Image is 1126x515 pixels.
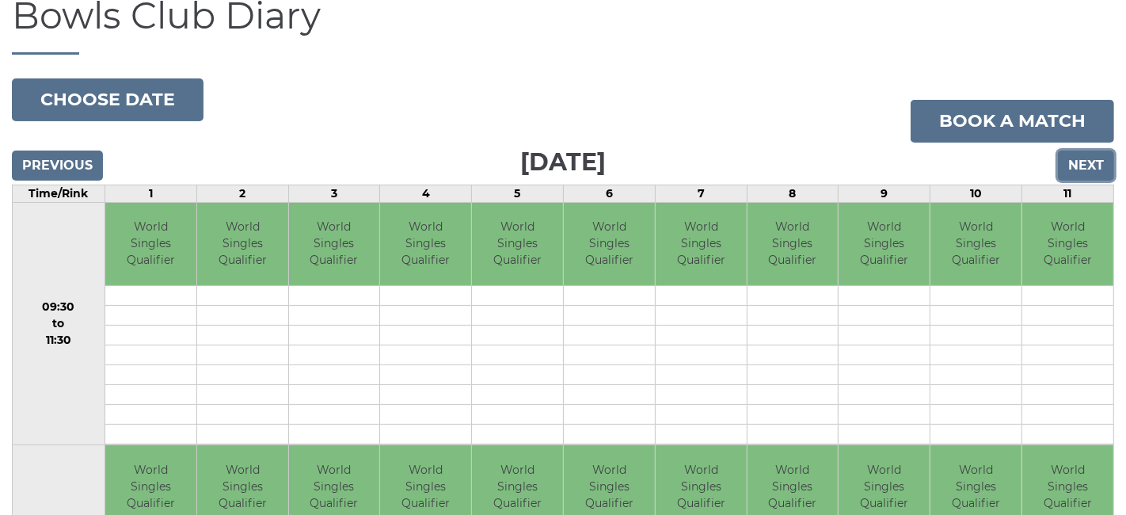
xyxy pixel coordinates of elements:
[12,151,103,181] input: Previous
[839,185,930,202] td: 9
[1022,203,1113,286] td: World Singles Qualifier
[196,185,288,202] td: 2
[911,100,1114,143] a: Book a match
[380,185,472,202] td: 4
[747,185,839,202] td: 8
[564,185,656,202] td: 6
[472,203,563,286] td: World Singles Qualifier
[472,185,564,202] td: 5
[288,185,380,202] td: 3
[289,203,380,286] td: World Singles Qualifier
[13,185,105,202] td: Time/Rink
[1022,185,1114,202] td: 11
[930,185,1022,202] td: 10
[105,203,196,286] td: World Singles Qualifier
[1058,151,1114,181] input: Next
[839,203,930,286] td: World Singles Qualifier
[747,203,839,286] td: World Singles Qualifier
[655,185,747,202] td: 7
[380,203,471,286] td: World Singles Qualifier
[13,202,105,445] td: 09:30 to 11:30
[930,203,1021,286] td: World Singles Qualifier
[12,78,204,121] button: Choose date
[197,203,288,286] td: World Singles Qualifier
[656,203,747,286] td: World Singles Qualifier
[564,203,655,286] td: World Singles Qualifier
[105,185,196,202] td: 1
